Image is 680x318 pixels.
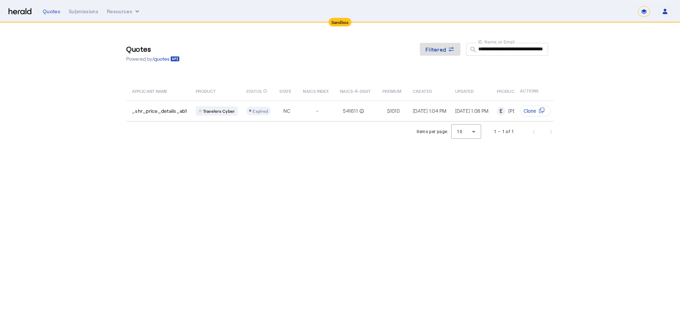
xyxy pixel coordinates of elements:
span: CREATED [413,87,432,94]
div: 1 – 1 of 1 [494,128,514,135]
span: 541611 [343,107,358,115]
div: Submissions [69,8,98,15]
span: 1010 [390,107,400,115]
p: Powered by [126,55,180,62]
mat-icon: info_outline [263,87,267,95]
span: [DATE] 1:04 PM [413,108,447,114]
span: APPLICANT NAME [132,87,168,94]
span: STATE [279,87,292,94]
button: Clone [520,105,551,117]
h3: Quotes [126,44,180,54]
span: - [316,107,318,115]
span: Travelers Cyber [203,108,235,114]
span: STATUS [246,87,262,94]
mat-icon: search [466,46,478,55]
span: NAICS INDEX [303,87,329,94]
span: PRODUCT [196,87,216,94]
button: Resources dropdown menu [107,8,141,15]
img: Herald Logo [9,8,31,15]
span: PRODUCER [497,87,520,94]
div: E [497,107,505,115]
div: [PERSON_NAME] [508,107,548,115]
span: Clone [524,107,536,115]
span: NAICS-6-DIGIT [340,87,371,94]
span: _shr_price_details_ab1 [132,107,187,115]
th: ACTIONS [514,81,554,101]
span: $ [387,107,390,115]
div: Quotes [43,8,60,15]
span: PREMIUM [382,87,402,94]
span: Expired [253,108,268,113]
span: Filtered [426,46,446,53]
a: /quotes [152,55,180,62]
mat-icon: info_outline [358,107,364,115]
div: Items per page: [417,128,448,135]
span: UPDATED [455,87,474,94]
button: Filtered [420,43,460,56]
table: Table view of all quotes submitted by your platform [126,81,591,122]
mat-label: ID, Name, or Email [478,39,515,44]
span: NC [283,107,291,115]
span: [DATE] 1:08 PM [455,108,489,114]
div: Sandbox [329,18,352,26]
